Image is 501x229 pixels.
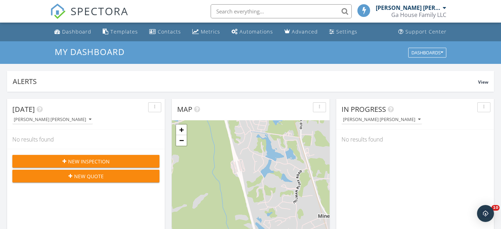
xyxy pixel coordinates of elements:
div: [PERSON_NAME] [PERSON_NAME] [343,117,421,122]
div: [PERSON_NAME] [PERSON_NAME] [14,117,91,122]
div: No results found [7,130,165,149]
a: Zoom in [176,125,187,135]
input: Search everything... [211,4,352,18]
div: Metrics [201,28,220,35]
span: View [478,79,488,85]
a: Support Center [396,25,449,38]
div: Advanced [292,28,318,35]
a: Settings [326,25,360,38]
button: [PERSON_NAME] [PERSON_NAME] [12,115,93,125]
span: New Inspection [68,158,110,165]
div: [PERSON_NAME] [PERSON_NAME] [376,4,441,11]
img: The Best Home Inspection Software - Spectora [50,4,66,19]
div: Settings [336,28,357,35]
a: Templates [100,25,141,38]
span: SPECTORA [71,4,128,18]
span: In Progress [342,104,386,114]
a: Zoom out [176,135,187,146]
a: Contacts [146,25,184,38]
div: No results found [336,130,494,149]
button: Dashboards [408,48,446,58]
div: Support Center [405,28,447,35]
a: Automations (Basic) [229,25,276,38]
span: [DATE] [12,104,35,114]
span: Map [177,104,192,114]
div: Ga House Family LLC [391,11,446,18]
div: Open Intercom Messenger [477,205,494,222]
div: Automations [240,28,273,35]
span: New Quote [74,173,104,180]
div: Contacts [158,28,181,35]
div: Templates [110,28,138,35]
button: [PERSON_NAME] [PERSON_NAME] [342,115,422,125]
a: Dashboard [52,25,94,38]
div: Dashboard [62,28,91,35]
a: SPECTORA [50,10,128,24]
button: New Inspection [12,155,159,168]
div: Dashboards [411,50,443,55]
div: Alerts [13,77,478,86]
a: Metrics [189,25,223,38]
span: 10 [491,205,500,211]
a: Advanced [282,25,321,38]
button: New Quote [12,170,159,182]
span: My Dashboard [55,46,125,58]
